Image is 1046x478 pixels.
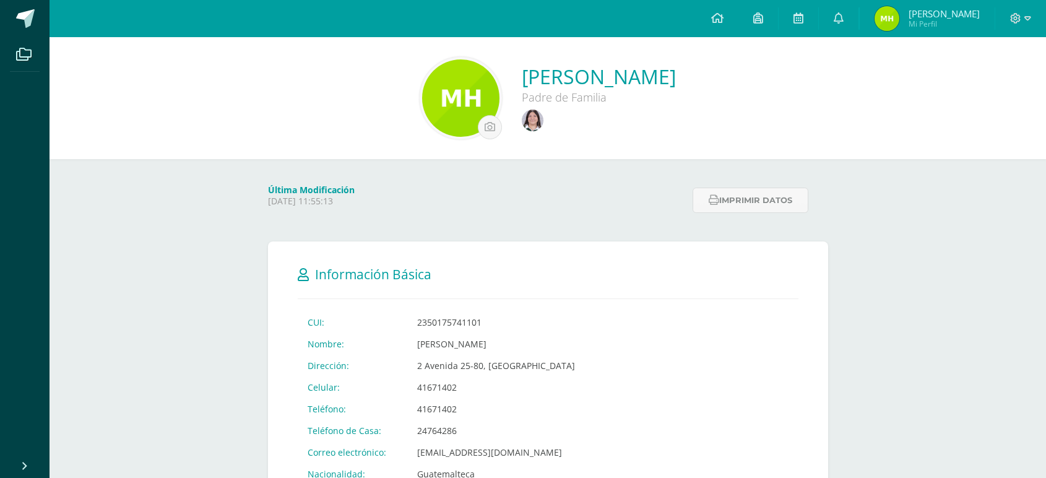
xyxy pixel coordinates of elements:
[268,196,686,207] p: [DATE] 11:55:13
[909,19,980,29] span: Mi Perfil
[298,311,407,333] td: CUI:
[522,63,676,90] a: [PERSON_NAME]
[298,376,407,398] td: Celular:
[693,188,808,213] button: Imprimir datos
[407,333,585,355] td: [PERSON_NAME]
[522,90,676,105] div: Padre de Familia
[298,420,407,441] td: Teléfono de Casa:
[422,59,499,137] img: 79ed0330ec6f71f6e0bfc12771a689ea.png
[407,355,585,376] td: 2 Avenida 25-80, [GEOGRAPHIC_DATA]
[315,266,431,283] span: Información Básica
[407,420,585,441] td: 24764286
[298,355,407,376] td: Dirección:
[875,6,899,31] img: 8cfee9302e94c67f695fad48b611364c.png
[909,7,980,20] span: [PERSON_NAME]
[407,398,585,420] td: 41671402
[268,184,686,196] h4: Última Modificación
[298,441,407,463] td: Correo electrónico:
[407,441,585,463] td: [EMAIL_ADDRESS][DOMAIN_NAME]
[407,376,585,398] td: 41671402
[298,398,407,420] td: Teléfono:
[407,311,585,333] td: 2350175741101
[522,110,543,131] img: 42136fc6981f88f34e239ae8ff05947c.png
[298,333,407,355] td: Nombre:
